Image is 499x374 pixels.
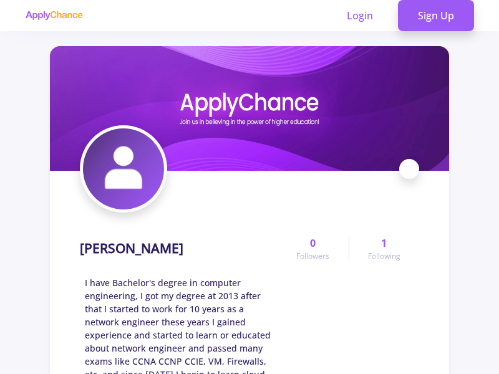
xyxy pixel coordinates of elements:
img: Mustafa Safarabadiavatar [83,128,164,209]
span: 1 [381,236,387,251]
a: 1Following [349,236,419,262]
span: 0 [310,236,316,251]
h1: [PERSON_NAME] [80,241,183,256]
img: Mustafa Safarabadicover image [50,46,449,171]
img: applychance logo text only [25,11,83,21]
span: Followers [296,251,329,262]
span: Following [368,251,400,262]
a: 0Followers [278,236,348,262]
